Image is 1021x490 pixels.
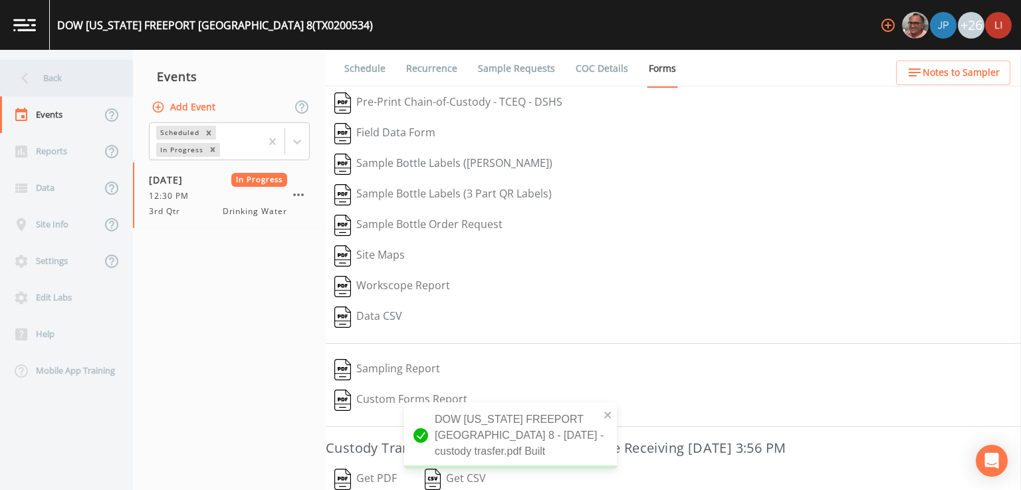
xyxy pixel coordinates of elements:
span: 3rd Qtr [149,205,188,217]
div: In Progress [156,143,205,157]
a: Sample Requests [476,50,557,87]
img: svg%3e [425,469,441,490]
button: Sample Bottle Labels ([PERSON_NAME]) [326,149,561,180]
div: Remove In Progress [205,143,220,157]
button: Add Event [149,95,221,120]
a: [DATE]In Progress12:30 PM3rd QtrDrinking Water [133,162,326,229]
div: DOW [US_STATE] FREEPORT [GEOGRAPHIC_DATA] 8 - [DATE] - custody trasfer.pdf Built [404,402,617,469]
button: Sampling Report [326,354,449,385]
img: svg%3e [334,154,351,175]
a: Recurrence [404,50,459,87]
img: svg%3e [334,215,351,236]
img: svg%3e [334,390,351,411]
button: Sample Bottle Order Request [326,210,511,241]
img: e1cb15338d9faa5df36971f19308172f [985,12,1012,39]
button: Workscope Report [326,271,459,302]
img: svg%3e [334,306,351,328]
div: Scheduled [156,126,201,140]
button: Sample Bottle Labels (3 Part QR Labels) [326,180,560,210]
img: svg%3e [334,123,351,144]
span: Drinking Water [223,205,287,217]
button: Notes to Sampler [896,61,1010,85]
button: Data CSV [326,302,411,332]
img: svg%3e [334,92,351,114]
a: Forms [647,50,678,88]
span: 12:30 PM [149,190,197,202]
div: +26 [958,12,984,39]
img: svg%3e [334,184,351,205]
img: svg%3e [334,245,351,267]
button: Field Data Form [326,118,444,149]
div: Remove Scheduled [201,126,216,140]
img: svg%3e [334,469,351,490]
h3: Custody Transfer: [PERSON_NAME] => Sample Receiving [DATE] 3:56 PM [326,437,1021,459]
span: [DATE] [149,173,192,187]
div: Open Intercom Messenger [976,445,1008,477]
img: e2d790fa78825a4bb76dcb6ab311d44c [902,12,929,39]
a: COC Details [574,50,630,87]
span: In Progress [231,173,288,187]
div: Mike Franklin [901,12,929,39]
button: Site Maps [326,241,413,271]
img: svg%3e [334,276,351,297]
a: Schedule [342,50,388,87]
div: Joshua gere Paul [929,12,957,39]
img: 41241ef155101aa6d92a04480b0d0000 [930,12,957,39]
button: Pre-Print Chain-of-Custody - TCEQ - DSHS [326,88,571,118]
div: DOW [US_STATE] FREEPORT [GEOGRAPHIC_DATA] 8 (TX0200534) [57,17,373,33]
button: close [604,406,613,422]
span: Notes to Sampler [923,64,1000,81]
button: Custom Forms Report [326,385,476,416]
img: logo [13,19,36,31]
img: svg%3e [334,359,351,380]
div: Events [133,60,326,93]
